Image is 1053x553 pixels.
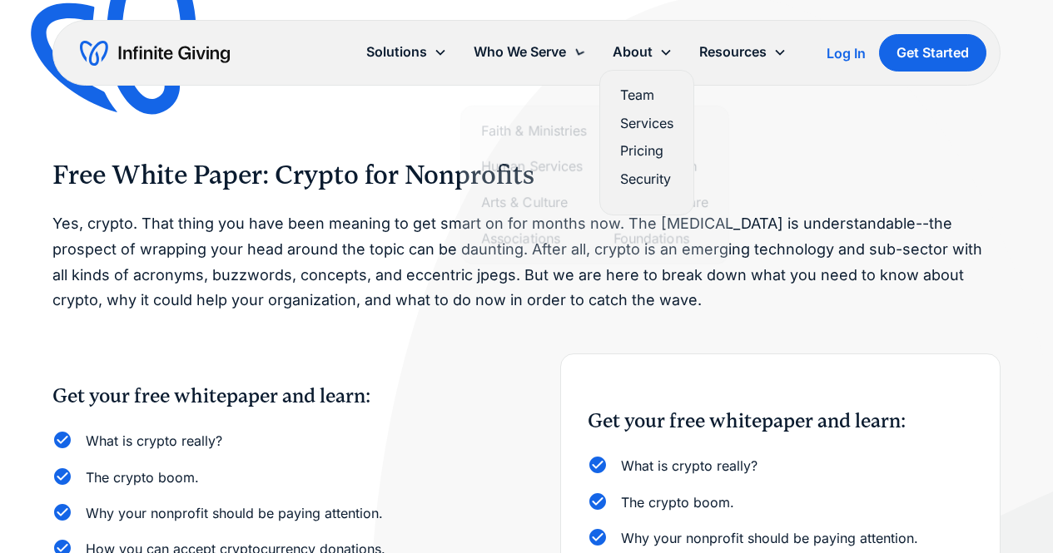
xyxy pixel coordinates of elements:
[621,491,734,514] div: The crypto boom.
[86,467,199,489] div: The crypto boom.
[613,191,708,214] a: Animal Welfare
[366,41,427,63] div: Solutions
[80,40,230,67] a: home
[620,168,673,190] a: Security
[588,407,973,436] p: Get your free whitepaper and learn:
[686,34,800,70] div: Resources
[52,383,493,411] p: Get your free whitepaper and learn:
[599,34,686,70] div: About
[599,70,694,215] nav: About
[86,502,383,525] div: Why your nonprofit should be paying attention.
[620,140,673,162] a: Pricing
[613,41,653,63] div: About
[460,34,599,70] div: Who We Serve
[353,34,460,70] div: Solutions
[699,41,767,63] div: Resources
[86,430,222,452] div: What is crypto really?
[474,41,566,63] div: Who We Serve
[620,84,673,106] a: Team
[827,47,866,60] div: Log In
[621,527,918,550] div: Why your nonprofit should be paying attention.
[621,455,757,477] div: What is crypto really?
[481,191,587,214] a: Arts & Culture
[481,156,587,178] a: Human Services
[613,156,708,178] a: Conservation
[52,211,1001,313] p: Yes, crypto. That thing you have been meaning to get smart on for months now. The [MEDICAL_DATA] ...
[481,227,587,249] a: Associations
[827,43,866,63] a: Log In
[460,106,729,264] nav: Who We Serve
[613,227,708,249] a: Foundations
[620,112,673,135] a: Services
[52,160,1001,191] h2: Free White Paper: Crypto for Nonprofits
[879,34,986,72] a: Get Started
[613,120,708,142] a: Education
[481,120,587,142] a: Faith & Ministries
